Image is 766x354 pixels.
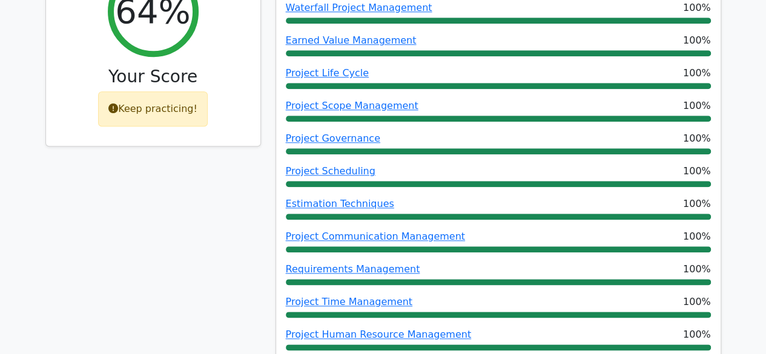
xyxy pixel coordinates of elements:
[286,133,380,144] a: Project Governance
[286,263,420,275] a: Requirements Management
[286,67,369,79] a: Project Life Cycle
[683,295,711,309] span: 100%
[56,67,251,87] h3: Your Score
[286,198,394,209] a: Estimation Techniques
[98,91,208,126] div: Keep practicing!
[683,327,711,342] span: 100%
[286,2,432,13] a: Waterfall Project Management
[683,262,711,277] span: 100%
[683,229,711,244] span: 100%
[683,197,711,211] span: 100%
[286,231,465,242] a: Project Communication Management
[683,33,711,48] span: 100%
[683,66,711,80] span: 100%
[286,329,471,340] a: Project Human Resource Management
[683,99,711,113] span: 100%
[683,1,711,15] span: 100%
[286,296,412,307] a: Project Time Management
[286,100,418,111] a: Project Scope Management
[683,164,711,179] span: 100%
[286,165,375,177] a: Project Scheduling
[683,131,711,146] span: 100%
[286,34,417,46] a: Earned Value Management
